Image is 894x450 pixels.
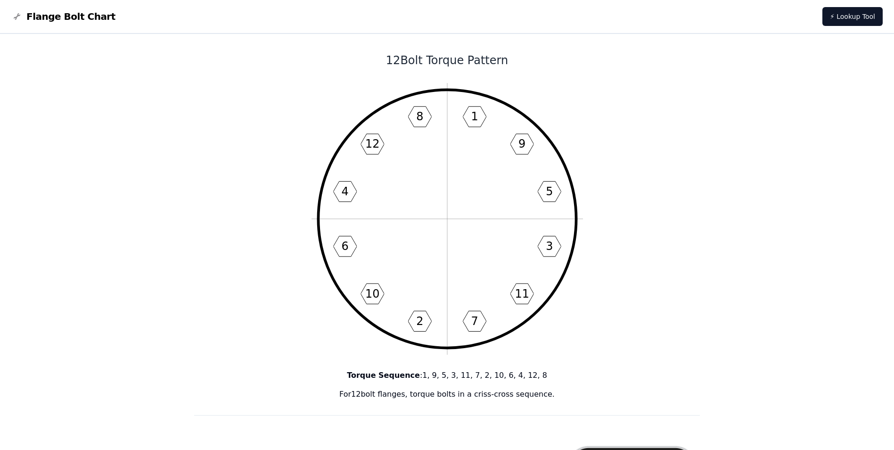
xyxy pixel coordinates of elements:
[471,110,478,123] text: 1
[341,185,348,198] text: 4
[26,10,115,23] span: Flange Bolt Chart
[11,11,23,22] img: Flange Bolt Chart Logo
[341,240,348,253] text: 6
[194,370,700,381] p: : 1, 9, 5, 3, 11, 7, 2, 10, 6, 4, 12, 8
[546,240,553,253] text: 3
[822,7,883,26] a: ⚡ Lookup Tool
[416,110,423,123] text: 8
[515,287,529,300] text: 11
[416,315,423,328] text: 2
[194,53,700,68] h1: 12 Bolt Torque Pattern
[347,371,420,380] b: Torque Sequence
[365,137,379,150] text: 12
[518,137,525,150] text: 9
[194,389,700,400] p: For 12 bolt flanges, torque bolts in a criss-cross sequence.
[546,185,553,198] text: 5
[365,287,379,300] text: 10
[471,315,478,328] text: 7
[11,10,115,23] a: Flange Bolt Chart LogoFlange Bolt Chart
